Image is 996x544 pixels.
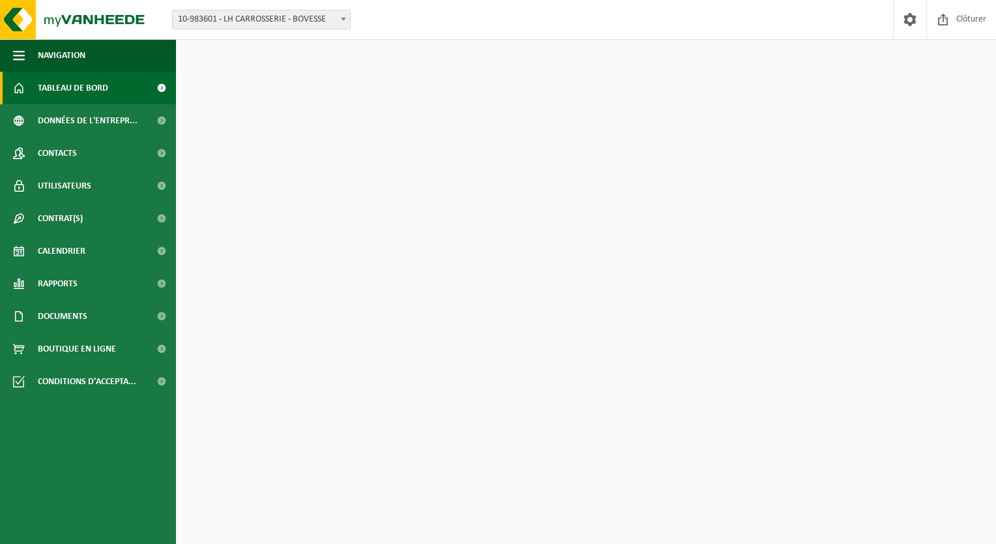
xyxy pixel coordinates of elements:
span: Rapports [38,267,78,300]
span: Contrat(s) [38,202,83,235]
span: Calendrier [38,235,85,267]
span: Utilisateurs [38,170,91,202]
span: Conditions d'accepta... [38,365,136,398]
span: Tableau de bord [38,72,108,104]
span: Boutique en ligne [38,333,116,365]
span: Contacts [38,137,77,170]
span: Données de l'entrepr... [38,104,138,137]
span: Navigation [38,39,85,72]
span: Documents [38,300,87,333]
span: 10-983601 - LH CARROSSERIE - BOVESSE [173,10,350,29]
span: 10-983601 - LH CARROSSERIE - BOVESSE [172,10,351,29]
